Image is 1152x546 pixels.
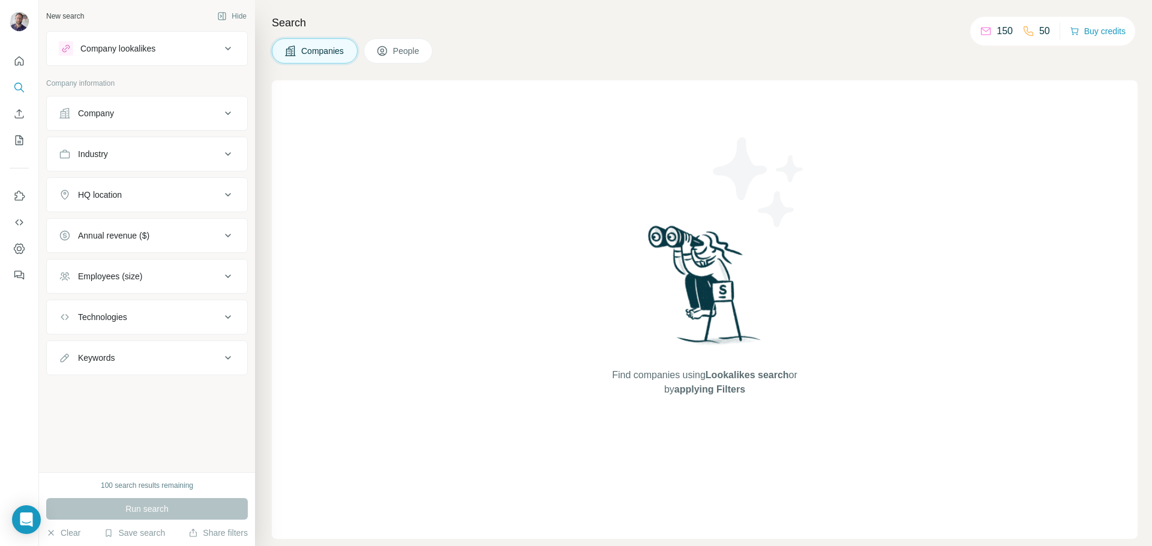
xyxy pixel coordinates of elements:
[47,180,247,209] button: HQ location
[78,311,127,323] div: Technologies
[706,370,789,380] span: Lookalikes search
[188,527,248,539] button: Share filters
[10,185,29,207] button: Use Surfe on LinkedIn
[78,107,114,119] div: Company
[47,34,247,63] button: Company lookalikes
[997,24,1013,38] p: 150
[78,270,142,282] div: Employees (size)
[78,148,108,160] div: Industry
[10,103,29,125] button: Enrich CSV
[705,128,813,236] img: Surfe Illustration - Stars
[272,14,1138,31] h4: Search
[78,230,149,242] div: Annual revenue ($)
[10,50,29,72] button: Quick start
[643,222,767,356] img: Surfe Illustration - Woman searching with binoculars
[47,262,247,291] button: Employees (size)
[47,140,247,168] button: Industry
[80,43,155,55] div: Company lookalikes
[12,505,41,534] div: Open Intercom Messenger
[393,45,421,57] span: People
[46,11,84,22] div: New search
[1039,24,1050,38] p: 50
[101,480,193,491] div: 100 search results remaining
[10,212,29,233] button: Use Surfe API
[674,384,745,394] span: applying Filters
[47,343,247,372] button: Keywords
[46,78,248,89] p: Company information
[10,238,29,260] button: Dashboard
[104,527,165,539] button: Save search
[10,77,29,98] button: Search
[46,527,80,539] button: Clear
[47,99,247,128] button: Company
[1070,23,1126,40] button: Buy credits
[209,7,255,25] button: Hide
[78,352,115,364] div: Keywords
[608,368,800,397] span: Find companies using or by
[10,264,29,286] button: Feedback
[47,303,247,331] button: Technologies
[47,221,247,250] button: Annual revenue ($)
[10,12,29,31] img: Avatar
[10,129,29,151] button: My lists
[78,189,122,201] div: HQ location
[301,45,345,57] span: Companies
